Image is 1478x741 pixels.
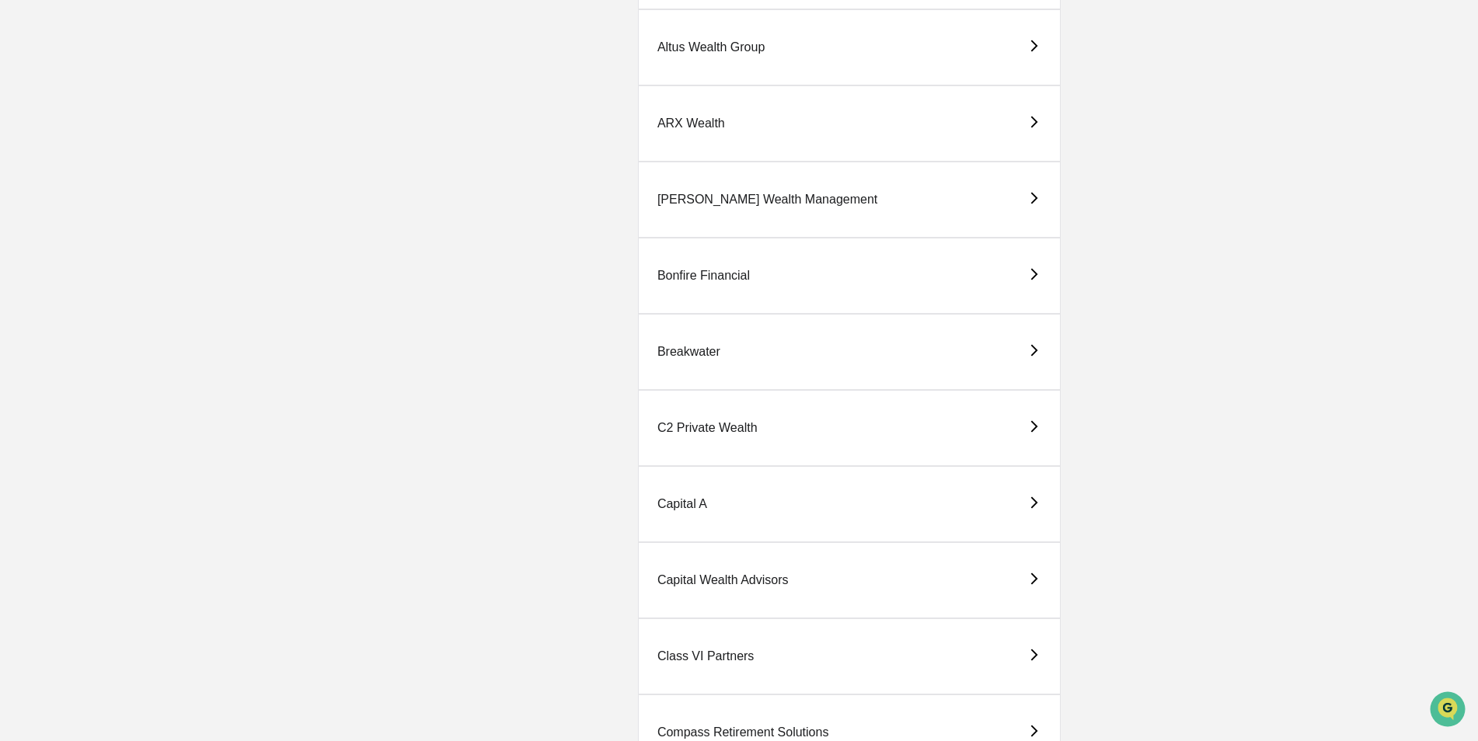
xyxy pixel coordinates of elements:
div: ARX Wealth [657,117,725,130]
a: 🖐️Preclearance [9,190,106,217]
div: Compass Retirement Solutions [657,725,829,739]
div: Start new chat [53,119,255,134]
span: Preclearance [31,196,100,211]
div: [PERSON_NAME] Wealth Management [657,193,877,207]
span: Attestations [128,196,193,211]
div: Capital Wealth Advisors [657,573,789,587]
span: Data Lookup [31,225,98,241]
p: How can we help? [16,33,283,57]
span: Pylon [155,263,188,275]
button: Start new chat [264,124,283,142]
input: Clear [40,71,256,87]
div: We're available if you need us! [53,134,197,147]
div: Bonfire Financial [657,269,750,283]
div: 🔎 [16,227,28,239]
a: 🗄️Attestations [106,190,199,217]
img: 1746055101610-c473b297-6a78-478c-a979-82029cc54cd1 [16,119,44,147]
div: Breakwater [657,345,720,359]
div: C2 Private Wealth [657,421,758,435]
iframe: Open customer support [1428,690,1470,732]
div: 🖐️ [16,197,28,210]
div: 🗄️ [113,197,125,210]
a: Powered byPylon [110,263,188,275]
div: Altus Wealth Group [657,40,765,54]
div: Class VI Partners [657,649,754,663]
div: Capital A [657,497,707,511]
a: 🔎Data Lookup [9,219,104,247]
